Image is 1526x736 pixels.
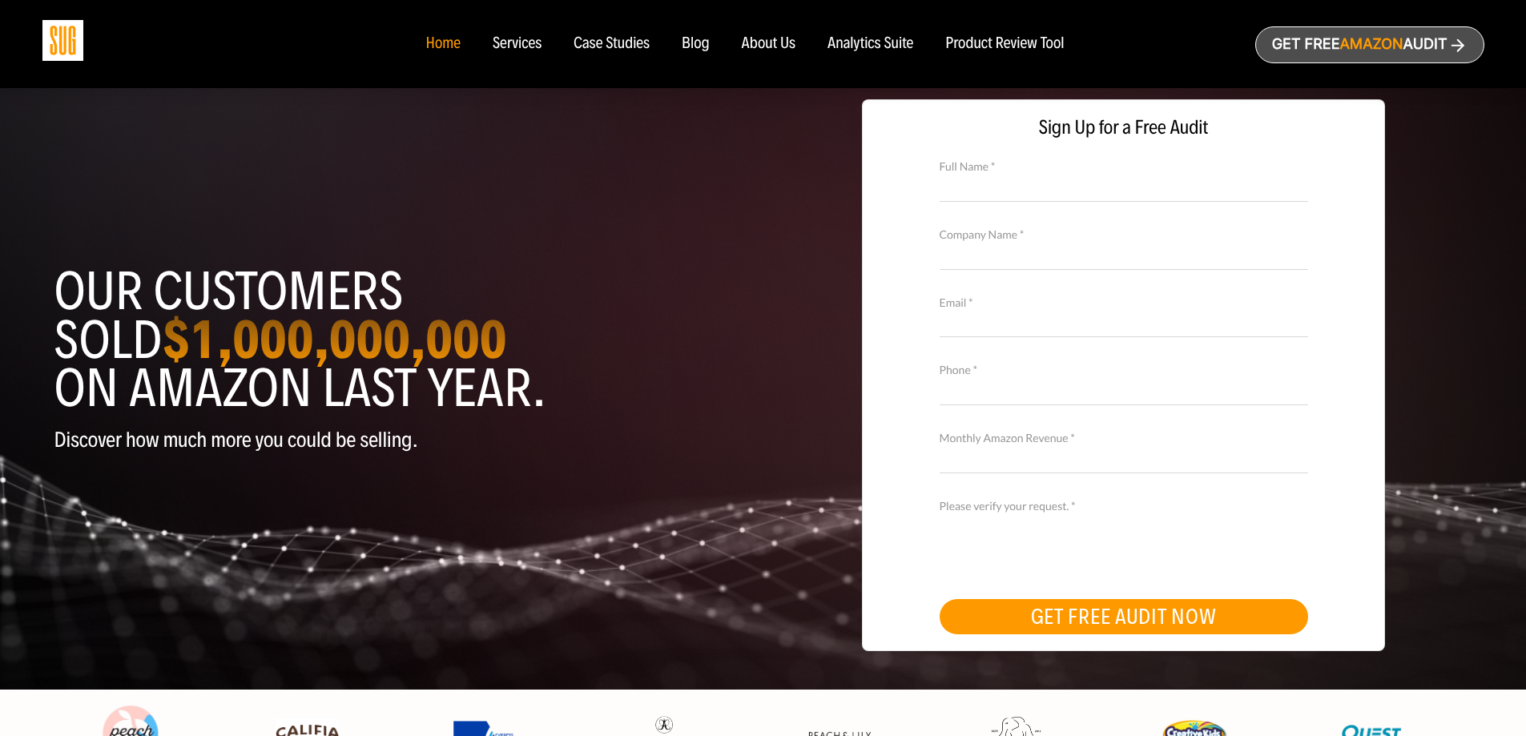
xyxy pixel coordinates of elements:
a: Product Review Tool [945,35,1064,53]
span: Sign Up for a Free Audit [879,116,1368,139]
a: Get freeAmazonAudit [1255,26,1484,63]
strong: $1,000,000,000 [162,307,506,372]
h1: Our customers sold on Amazon last year. [54,267,751,412]
input: Full Name * [940,173,1308,201]
label: Company Name * [940,226,1308,243]
label: Full Name * [940,158,1308,175]
img: Sug [42,20,83,61]
input: Company Name * [940,241,1308,269]
label: Phone * [940,361,1308,379]
span: Amazon [1339,36,1403,53]
a: Case Studies [574,35,650,53]
a: Analytics Suite [827,35,913,53]
a: Blog [682,35,710,53]
label: Email * [940,294,1308,312]
button: GET FREE AUDIT NOW [940,599,1308,634]
label: Monthly Amazon Revenue * [940,429,1308,447]
a: About Us [742,35,796,53]
p: Discover how much more you could be selling. [54,428,751,452]
iframe: reCAPTCHA [940,513,1183,575]
label: Please verify your request. * [940,497,1308,515]
input: Email * [940,309,1308,337]
a: Services [493,35,542,53]
input: Monthly Amazon Revenue * [940,445,1308,473]
a: Home [425,35,460,53]
input: Contact Number * [940,377,1308,405]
